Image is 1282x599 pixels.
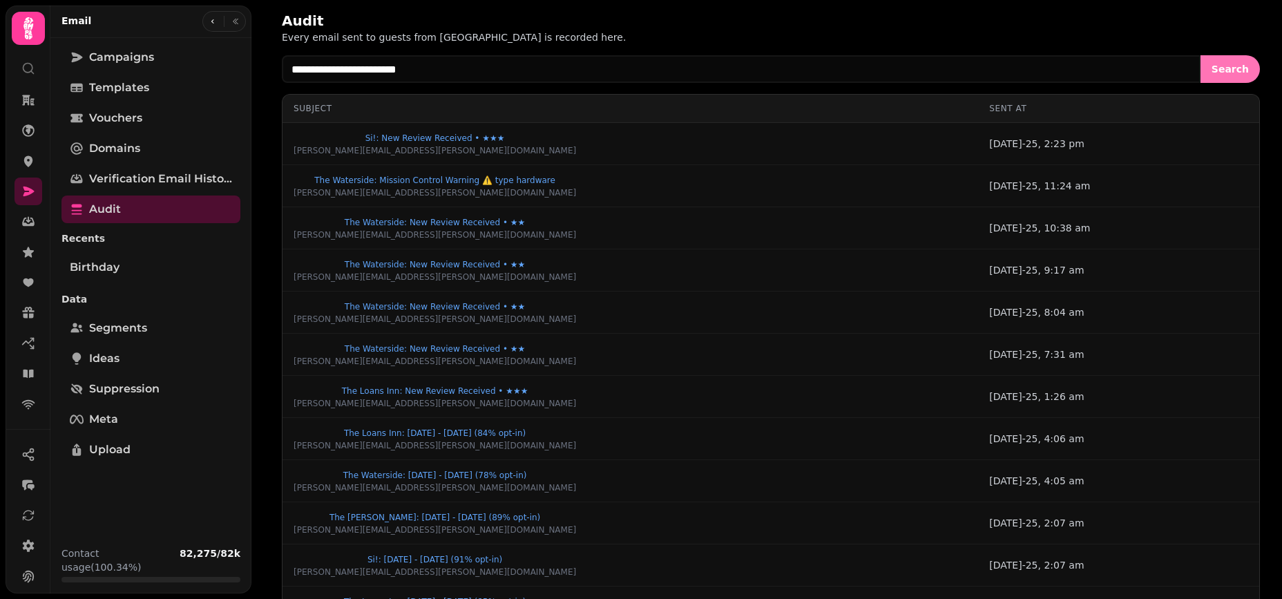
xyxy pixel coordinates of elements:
button: Si!: New Review Received • ★★★ [294,131,576,145]
span: Si!: [DATE] - [DATE] (91% opt-in) [294,555,576,564]
div: [DATE]-25, 8:04 am [989,305,1248,319]
button: Si!: [DATE] - [DATE] (91% opt-in) [294,553,576,567]
nav: Tabs [50,38,251,535]
span: The Waterside: New Review Received • ★★ [294,345,576,353]
button: The Waterside: New Review Received • ★★ [294,258,576,272]
span: Upload [89,441,131,458]
p: [PERSON_NAME][EMAIL_ADDRESS][PERSON_NAME][DOMAIN_NAME] [294,524,576,535]
span: Si!: New Review Received • ★★★ [294,134,576,142]
p: [PERSON_NAME][EMAIL_ADDRESS][PERSON_NAME][DOMAIN_NAME] [294,272,576,283]
span: Audit [89,201,121,218]
div: [DATE]-25, 10:38 am [989,221,1248,235]
p: [PERSON_NAME][EMAIL_ADDRESS][PERSON_NAME][DOMAIN_NAME] [294,482,576,493]
span: Meta [89,411,118,428]
p: [PERSON_NAME][EMAIL_ADDRESS][PERSON_NAME][DOMAIN_NAME] [294,187,576,198]
span: The [PERSON_NAME]: [DATE] - [DATE] (89% opt-in) [294,513,576,522]
div: [DATE]-25, 7:31 am [989,348,1248,361]
span: Verification email history [89,171,232,187]
p: Recents [61,226,240,251]
span: Domains [89,140,140,157]
p: [PERSON_NAME][EMAIL_ADDRESS][PERSON_NAME][DOMAIN_NAME] [294,314,576,325]
button: The Loans Inn: [DATE] - [DATE] (84% opt-in) [294,426,576,440]
div: [DATE]-25, 2:23 pm [989,137,1248,151]
span: Search [1212,64,1249,74]
button: The Waterside: Mission Control Warning ⚠️ type hardware [294,173,576,187]
span: Vouchers [89,110,142,126]
b: 82,275 / 82k [180,548,240,559]
p: [PERSON_NAME][EMAIL_ADDRESS][PERSON_NAME][DOMAIN_NAME] [294,356,576,367]
p: [PERSON_NAME][EMAIL_ADDRESS][PERSON_NAME][DOMAIN_NAME] [294,145,576,156]
div: Sent At [989,103,1248,114]
button: The Waterside: New Review Received • ★★ [294,216,576,229]
a: Templates [61,74,240,102]
a: Segments [61,314,240,342]
h2: Email [61,14,91,28]
a: Ideas [61,345,240,372]
p: [PERSON_NAME][EMAIL_ADDRESS][PERSON_NAME][DOMAIN_NAME] [294,229,576,240]
div: [DATE]-25, 4:06 am [989,432,1248,446]
div: [DATE]-25, 2:07 am [989,558,1248,572]
span: Birthday [70,259,119,276]
p: Every email sent to guests from [GEOGRAPHIC_DATA] is recorded here. [282,30,626,44]
span: Campaigns [89,49,154,66]
p: [PERSON_NAME][EMAIL_ADDRESS][PERSON_NAME][DOMAIN_NAME] [294,567,576,578]
p: Contact usage (100.34%) [61,546,174,574]
button: Search [1200,55,1260,83]
h2: Audit [282,11,547,30]
a: Campaigns [61,44,240,71]
a: Audit [61,196,240,223]
span: The Waterside: New Review Received • ★★ [294,303,576,311]
span: Templates [89,79,149,96]
a: Suppression [61,375,240,403]
a: Meta [61,406,240,433]
div: [DATE]-25, 11:24 am [989,179,1248,193]
button: The Waterside: New Review Received • ★★ [294,342,576,356]
span: Suppression [89,381,160,397]
div: [DATE]-25, 1:26 am [989,390,1248,403]
span: The Waterside: New Review Received • ★★ [294,260,576,269]
p: [PERSON_NAME][EMAIL_ADDRESS][PERSON_NAME][DOMAIN_NAME] [294,398,576,409]
a: Birthday [61,254,240,281]
div: [DATE]-25, 2:07 am [989,516,1248,530]
p: [PERSON_NAME][EMAIL_ADDRESS][PERSON_NAME][DOMAIN_NAME] [294,440,576,451]
div: [DATE]-25, 9:17 am [989,263,1248,277]
span: The Loans Inn: [DATE] - [DATE] (84% opt-in) [294,429,576,437]
a: Verification email history [61,165,240,193]
a: Vouchers [61,104,240,132]
p: Data [61,287,240,312]
span: Ideas [89,350,119,367]
span: Segments [89,320,147,336]
span: The Waterside: [DATE] - [DATE] (78% opt-in) [294,471,576,479]
span: The Waterside: Mission Control Warning ⚠️ type hardware [294,176,576,184]
button: The Waterside: New Review Received • ★★ [294,300,576,314]
a: Upload [61,436,240,464]
a: Domains [61,135,240,162]
button: The Waterside: [DATE] - [DATE] (78% opt-in) [294,468,576,482]
span: The Waterside: New Review Received • ★★ [294,218,576,227]
div: [DATE]-25, 4:05 am [989,474,1248,488]
button: The Loans Inn: New Review Received • ★★★ [294,384,576,398]
div: Subject [294,103,967,114]
button: The [PERSON_NAME]: [DATE] - [DATE] (89% opt-in) [294,511,576,524]
span: The Loans Inn: New Review Received • ★★★ [294,387,576,395]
